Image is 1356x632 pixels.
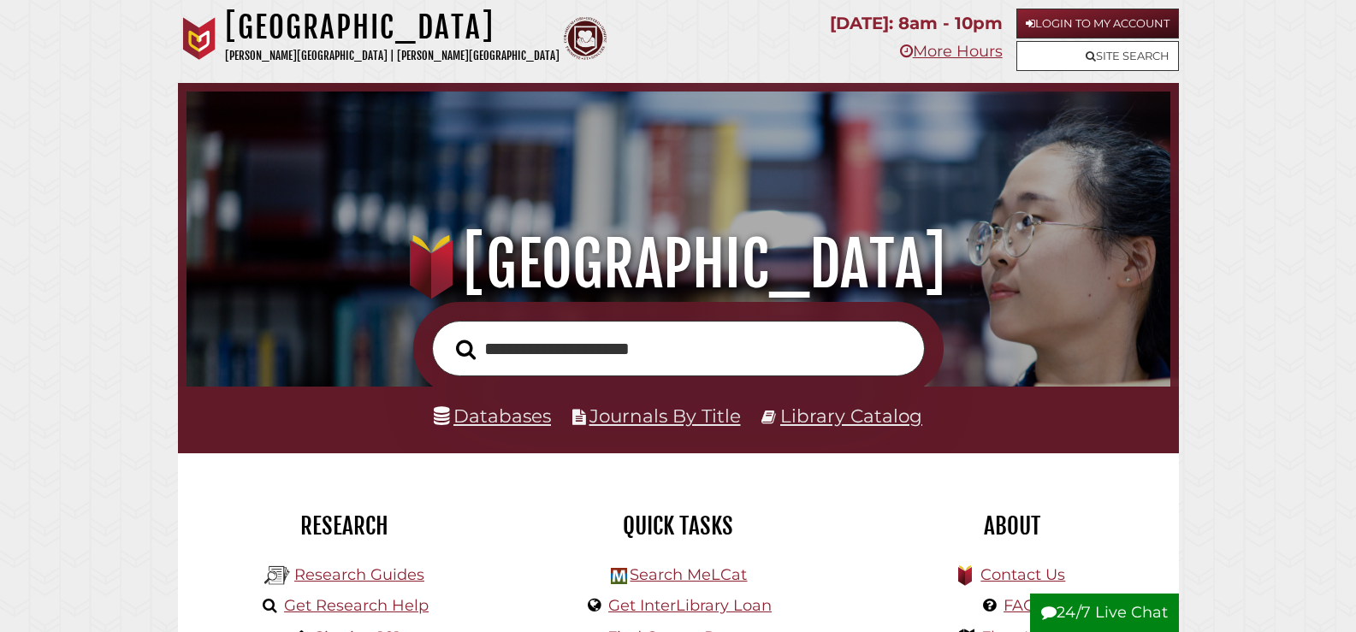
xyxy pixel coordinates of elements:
[1004,596,1044,615] a: FAQs
[980,565,1065,584] a: Contact Us
[264,563,290,588] img: Hekman Library Logo
[524,511,832,540] h2: Quick Tasks
[225,9,560,46] h1: [GEOGRAPHIC_DATA]
[225,46,560,66] p: [PERSON_NAME][GEOGRAPHIC_DATA] | [PERSON_NAME][GEOGRAPHIC_DATA]
[206,227,1149,302] h1: [GEOGRAPHIC_DATA]
[780,405,922,427] a: Library Catalog
[1016,41,1179,71] a: Site Search
[191,511,499,540] h2: Research
[447,334,484,365] button: Search
[630,565,747,584] a: Search MeLCat
[589,405,741,427] a: Journals By Title
[294,565,424,584] a: Research Guides
[434,405,551,427] a: Databases
[178,17,221,60] img: Calvin University
[608,596,772,615] a: Get InterLibrary Loan
[456,339,476,360] i: Search
[858,511,1166,540] h2: About
[284,596,429,615] a: Get Research Help
[830,9,1003,38] p: [DATE]: 8am - 10pm
[1016,9,1179,38] a: Login to My Account
[611,568,627,584] img: Hekman Library Logo
[900,42,1003,61] a: More Hours
[564,17,607,60] img: Calvin Theological Seminary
